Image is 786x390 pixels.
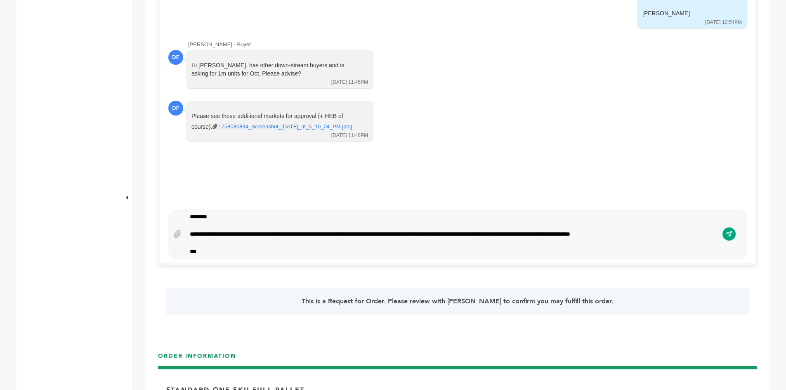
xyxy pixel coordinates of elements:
[191,61,356,78] div: Hi [PERSON_NAME], has other down-stream buyers and is asking for 1m units for Oct. Please advise?
[331,79,368,86] div: [DATE] 11:45PM
[168,50,183,65] div: DF
[331,132,368,139] div: [DATE] 11:48PM
[219,123,352,130] a: 1758080894_Screenshot_[DATE]_at_5_10_04_PM.jpeg
[191,112,356,131] div: Please see these additional markets for approval (+ HEB of course).
[189,296,725,306] p: This is a Request for Order. Please review with [PERSON_NAME] to confirm you may fulfill this order.
[642,9,730,18] div: [PERSON_NAME]
[705,19,742,26] div: [DATE] 12:54PM
[188,41,747,48] div: [PERSON_NAME] - Buyer
[158,352,757,366] h3: ORDER INFORMATION
[168,101,183,116] div: DF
